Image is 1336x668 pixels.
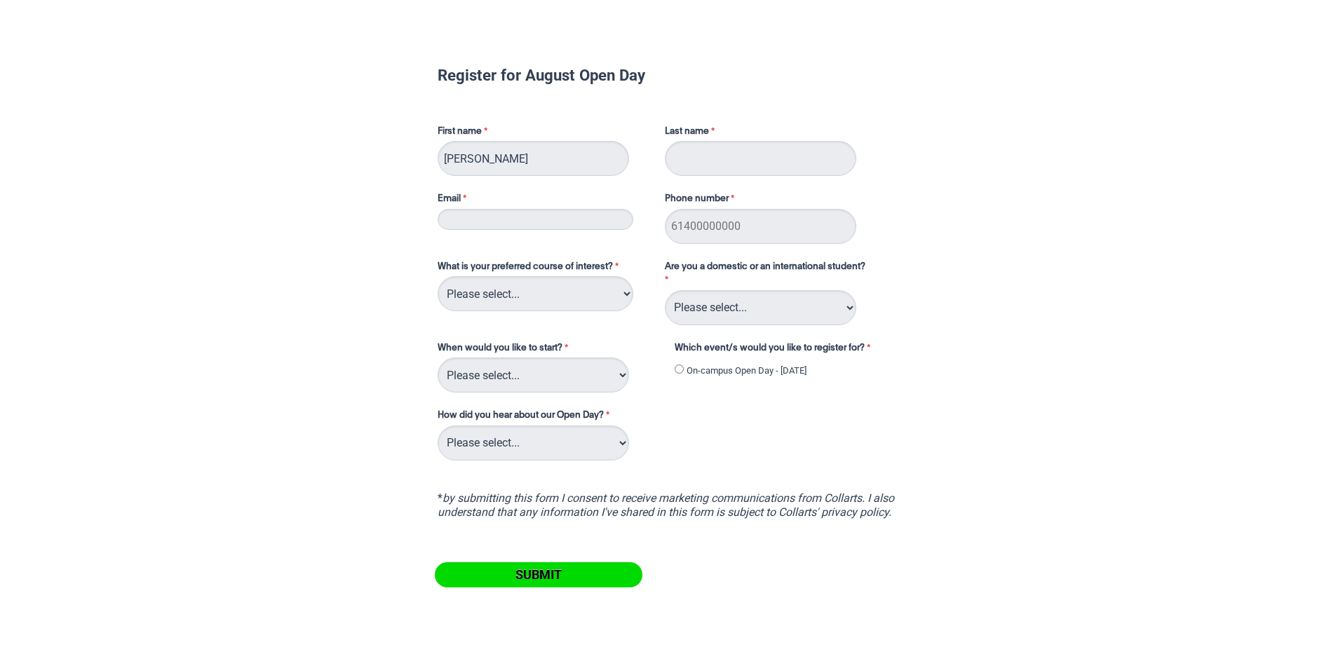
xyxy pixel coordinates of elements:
[665,209,856,244] input: Phone number
[438,409,613,425] label: How did you hear about our Open Day?
[687,364,807,378] label: On-campus Open Day - [DATE]
[665,192,738,209] label: Phone number
[438,491,894,519] i: by submitting this form I consent to receive marketing communications from Collarts. I also under...
[665,262,865,271] span: Are you a domestic or an international student?
[665,125,718,142] label: Last name
[438,276,633,311] select: What is your preferred course of interest?
[438,141,629,176] input: First name
[438,125,651,142] label: First name
[665,290,856,325] select: Are you a domestic or an international student?
[675,341,888,358] label: Which event/s would you like to register for?
[438,357,629,393] select: When would you like to start?
[665,141,856,176] input: Last name
[435,562,642,587] input: Submit
[438,68,899,82] h1: Register for August Open Day
[438,341,661,358] label: When would you like to start?
[438,260,651,277] label: What is your preferred course of interest?
[438,209,633,230] input: Email
[438,192,651,209] label: Email
[438,425,629,461] select: How did you hear about our Open Day?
